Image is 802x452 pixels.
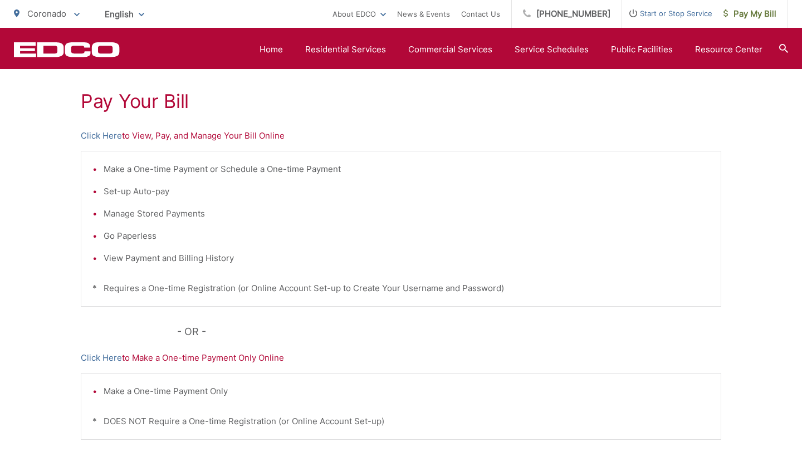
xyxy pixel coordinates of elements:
[104,385,710,398] li: Make a One-time Payment Only
[92,415,710,428] p: * DOES NOT Require a One-time Registration (or Online Account Set-up)
[104,252,710,265] li: View Payment and Billing History
[81,351,721,365] p: to Make a One-time Payment Only Online
[695,43,762,56] a: Resource Center
[104,163,710,176] li: Make a One-time Payment or Schedule a One-time Payment
[92,282,710,295] p: * Requires a One-time Registration (or Online Account Set-up to Create Your Username and Password)
[611,43,673,56] a: Public Facilities
[104,229,710,243] li: Go Paperless
[305,43,386,56] a: Residential Services
[408,43,492,56] a: Commercial Services
[104,207,710,220] li: Manage Stored Payments
[332,7,386,21] a: About EDCO
[515,43,589,56] a: Service Schedules
[96,4,153,24] span: English
[260,43,283,56] a: Home
[461,7,500,21] a: Contact Us
[14,42,120,57] a: EDCD logo. Return to the homepage.
[104,185,710,198] li: Set-up Auto-pay
[723,7,776,21] span: Pay My Bill
[397,7,450,21] a: News & Events
[81,351,122,365] a: Click Here
[27,8,66,19] span: Coronado
[177,323,722,340] p: - OR -
[81,129,122,143] a: Click Here
[593,121,794,452] iframe: To enrich screen reader interactions, please activate Accessibility in Grammarly extension settings
[81,90,721,112] h1: Pay Your Bill
[81,129,721,143] p: to View, Pay, and Manage Your Bill Online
